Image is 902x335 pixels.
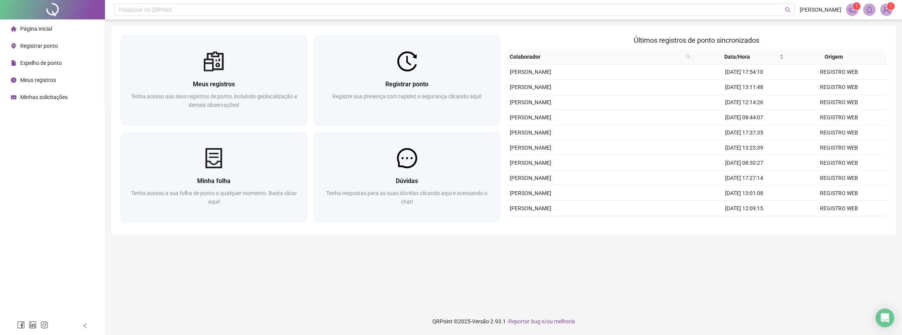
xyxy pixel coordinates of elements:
td: [DATE] 13:23:39 [697,140,792,155]
span: [PERSON_NAME] [510,160,551,166]
div: Open Intercom Messenger [876,309,894,327]
span: environment [11,43,16,49]
span: schedule [11,94,16,100]
span: Meus registros [193,80,235,88]
span: [PERSON_NAME] [510,175,551,181]
span: Meus registros [20,77,56,83]
span: [PERSON_NAME] [510,190,551,196]
span: notification [849,6,856,13]
span: [PERSON_NAME] [510,114,551,120]
span: Página inicial [20,26,52,32]
td: [DATE] 13:11:48 [697,80,792,95]
td: [DATE] 17:37:35 [697,125,792,140]
span: Minha folha [197,177,231,185]
td: REGISTRO WEB [792,155,886,171]
span: search [686,54,690,59]
sup: 1 [853,2,860,10]
td: [DATE] 08:30:00 [697,216,792,231]
span: facebook [17,321,25,329]
td: REGISTRO MANUAL [792,216,886,231]
td: [DATE] 17:27:14 [697,171,792,186]
span: Tenha respostas para as suas dúvidas clicando aqui e acessando o chat! [326,190,488,205]
span: [PERSON_NAME] [800,5,841,14]
span: Colaborador [510,52,683,61]
span: search [785,7,791,13]
span: instagram [40,321,48,329]
th: Data/Hora [694,49,787,65]
span: [PERSON_NAME] [510,84,551,90]
img: 81271 [881,4,892,16]
span: 1 [855,3,858,9]
td: REGISTRO WEB [792,65,886,80]
span: home [11,26,16,31]
td: [DATE] 08:30:27 [697,155,792,171]
span: clock-circle [11,77,16,83]
span: bell [866,6,873,13]
td: REGISTRO WEB [792,110,886,125]
span: Minhas solicitações [20,94,68,100]
span: left [82,323,88,328]
a: DúvidasTenha respostas para as suas dúvidas clicando aqui e acessando o chat! [314,132,501,222]
span: Tenha acesso aos seus registros de ponto, incluindo geolocalização e demais observações! [131,93,297,108]
span: Versão [472,318,489,325]
span: [PERSON_NAME] [510,129,551,136]
span: Registrar ponto [385,80,428,88]
td: REGISTRO WEB [792,95,886,110]
span: Reportar bug e/ou melhoria [509,318,575,325]
span: search [684,51,692,63]
span: Data/Hora [697,52,778,61]
td: REGISTRO WEB [792,201,886,216]
td: [DATE] 12:14:26 [697,95,792,110]
span: Registre sua presença com rapidez e segurança clicando aqui! [332,93,482,99]
span: linkedin [29,321,37,329]
span: [PERSON_NAME] [510,99,551,105]
td: [DATE] 17:54:10 [697,65,792,80]
td: REGISTRO WEB [792,125,886,140]
sup: Atualize o seu contato no menu Meus Dados [887,2,895,10]
a: Minha folhaTenha acesso a sua folha de ponto a qualquer momento. Basta clicar aqui! [121,132,308,222]
span: Tenha acesso a sua folha de ponto a qualquer momento. Basta clicar aqui! [131,190,297,205]
footer: QRPoint © 2025 - 2.93.1 - [105,308,902,335]
a: Meus registrosTenha acesso aos seus registros de ponto, incluindo geolocalização e demais observa... [121,35,308,126]
span: Registrar ponto [20,43,58,49]
span: [PERSON_NAME] [510,145,551,151]
td: REGISTRO WEB [792,186,886,201]
td: REGISTRO WEB [792,140,886,155]
span: file [11,60,16,66]
span: Espelho de ponto [20,60,62,66]
span: [PERSON_NAME] [510,69,551,75]
span: Últimos registros de ponto sincronizados [634,36,759,44]
td: [DATE] 12:09:15 [697,201,792,216]
a: Registrar pontoRegistre sua presença com rapidez e segurança clicando aqui! [314,35,501,126]
span: 1 [890,3,892,9]
td: REGISTRO WEB [792,80,886,95]
span: Dúvidas [396,177,418,185]
td: [DATE] 08:44:07 [697,110,792,125]
td: [DATE] 13:01:08 [697,186,792,201]
th: Origem [787,49,881,65]
td: REGISTRO WEB [792,171,886,186]
span: [PERSON_NAME] [510,205,551,211]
